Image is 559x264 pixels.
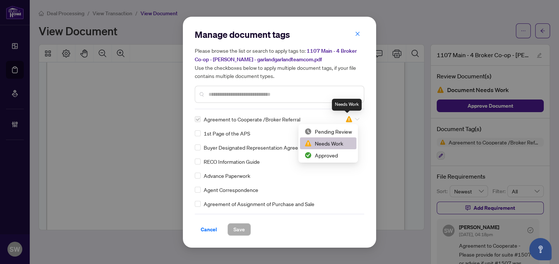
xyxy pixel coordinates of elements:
div: Pending Review [304,127,352,136]
span: Agreement of Assignment of Purchase and Sale [204,200,314,208]
span: Cancel [201,224,217,235]
img: status [345,115,353,123]
img: status [304,140,312,147]
span: Agreement to Cooperate /Broker Referral [204,115,300,123]
button: Cancel [195,223,223,236]
h5: Please browse the list or search to apply tags to: Use the checkboxes below to apply multiple doc... [195,46,364,80]
span: close [355,31,360,36]
div: Approved [304,151,352,159]
span: Advance Paperwork [204,172,250,180]
div: Approved [300,149,356,161]
span: 1107 Main - 4 Broker Co-op - [PERSON_NAME] - garlandgarlandteamcom.pdf [195,48,357,63]
button: Save [227,223,251,236]
span: Agent Correspondence [204,186,258,194]
div: Needs Work [332,99,362,111]
button: Open asap [529,238,552,260]
span: Buyer Designated Representation Agreement [204,143,310,151]
span: RECO Information Guide [204,157,260,166]
span: 1st Page of the APS [204,129,250,137]
div: Needs Work [304,139,352,147]
img: status [304,128,312,135]
span: Needs Work [345,115,359,123]
div: Pending Review [300,126,356,137]
div: Needs Work [300,137,356,149]
h2: Manage document tags [195,29,364,40]
img: status [304,151,312,159]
